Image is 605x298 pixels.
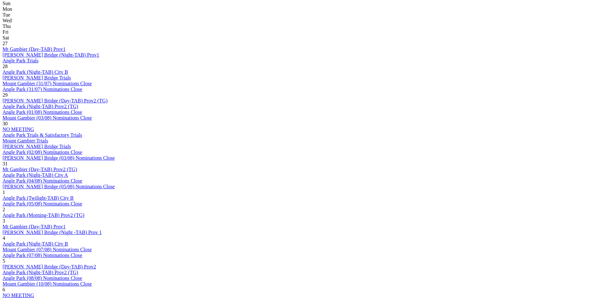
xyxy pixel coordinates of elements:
[3,167,77,172] a: Mt Gambier (Day-TAB) Prov2 (TG)
[3,281,92,287] a: Mount Gambier (10/08) Nominations Close
[3,138,48,143] a: Mount Gambier Trials
[3,121,8,126] span: 30
[3,190,5,195] span: 1
[3,98,107,103] a: [PERSON_NAME] Bridge (Day-TAB) Prov2 (TG)
[3,212,84,218] a: Angle Park (Morning-TAB) Prov2 (TG)
[3,195,73,201] a: Angle Park (Twilight-TAB) City B
[3,52,99,58] a: [PERSON_NAME] Bridge (Night-TAB) Prov1
[3,144,71,149] a: [PERSON_NAME] Bridge Trials
[3,64,8,69] span: 28
[3,127,34,132] a: NO MEETING
[3,172,68,178] a: Angle Park (Night-TAB) City A
[3,201,82,206] a: Angle Park (05/08) Nominations Close
[3,270,78,275] a: Angle Park (Night-TAB) Prov2 (TG)
[3,58,38,63] a: Angle Park Trials
[3,149,82,155] a: Angle Park (02/08) Nominations Close
[3,247,92,252] a: Mount Gambier (07/08) Nominations Close
[3,132,82,138] a: Angle Park Trials & Satisfactory Trials
[3,241,68,246] a: Angle Park (Night-TAB) City B
[3,6,602,12] div: Mon
[3,178,82,184] a: Angle Park (04/08) Nominations Close
[3,12,602,18] div: Tue
[3,115,92,121] a: Mount Gambier (03/08) Nominations Close
[3,1,602,6] div: Sun
[3,155,115,161] a: [PERSON_NAME] Bridge (03/08) Nominations Close
[3,35,602,41] div: Sat
[3,218,5,224] span: 3
[3,41,8,46] span: 27
[3,253,82,258] a: Angle Park (07/08) Nominations Close
[3,230,102,235] a: [PERSON_NAME] Bridge (Night -TAB) Prov 1
[3,287,5,292] span: 6
[3,161,8,166] span: 31
[3,258,5,264] span: 5
[3,275,82,281] a: Angle Park (08/08) Nominations Close
[3,75,71,80] a: [PERSON_NAME] Bridge Trials
[3,69,68,75] a: Angle Park (Night-TAB) City B
[3,29,602,35] div: Fri
[3,81,92,86] a: Mount Gambier (31/07) Nominations Close
[3,24,602,29] div: Thu
[3,293,34,298] a: NO MEETING
[3,184,115,189] a: [PERSON_NAME] Bridge (05/08) Nominations Close
[3,235,5,241] span: 4
[3,264,96,269] a: [PERSON_NAME] Bridge (Day-TAB) Prov2
[3,109,82,115] a: Angle Park (01/08) Nominations Close
[3,18,602,24] div: Wed
[3,207,5,212] span: 2
[3,87,82,92] a: Angle Park (31/07) Nominations Close
[3,46,65,52] a: Mt Gambier (Day-TAB) Prov1
[3,92,8,98] span: 29
[3,104,78,109] a: Angle Park (Night-TAB) Prov2 (TG)
[3,224,65,229] a: Mt Gambier (Day-TAB) Prov1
